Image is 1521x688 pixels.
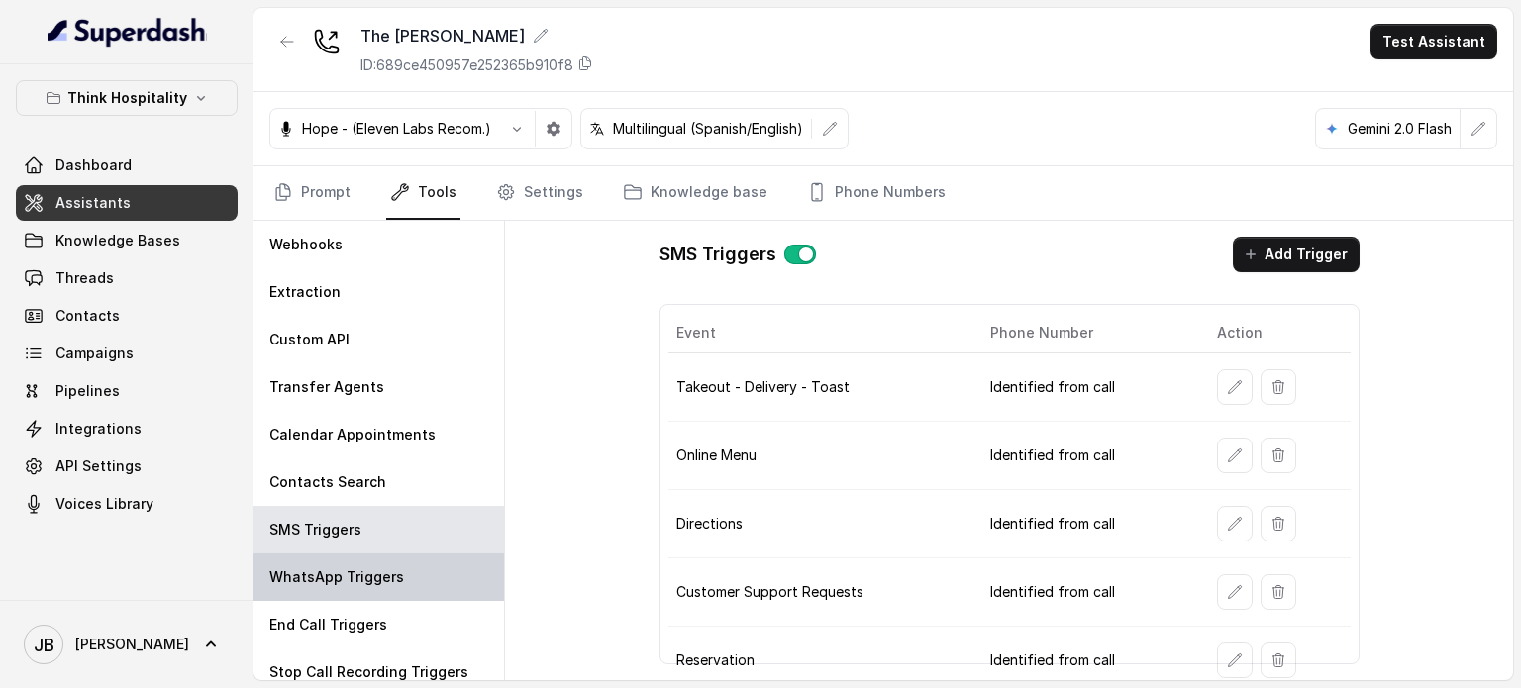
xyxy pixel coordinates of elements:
[16,617,238,672] a: [PERSON_NAME]
[269,425,436,444] p: Calendar Appointments
[16,147,238,183] a: Dashboard
[1201,313,1351,353] th: Action
[75,635,189,654] span: [PERSON_NAME]
[360,55,573,75] p: ID: 689ce450957e252365b910f8
[803,166,950,220] a: Phone Numbers
[492,166,587,220] a: Settings
[269,377,384,397] p: Transfer Agents
[668,313,974,353] th: Event
[659,239,776,270] h1: SMS Triggers
[613,119,803,139] p: Multilingual (Spanish/English)
[55,155,132,175] span: Dashboard
[55,344,134,363] span: Campaigns
[55,494,153,514] span: Voices Library
[619,166,771,220] a: Knowledge base
[269,166,1497,220] nav: Tabs
[269,615,387,635] p: End Call Triggers
[16,448,238,484] a: API Settings
[1233,237,1360,272] button: Add Trigger
[974,313,1201,353] th: Phone Number
[16,486,238,522] a: Voices Library
[55,381,120,401] span: Pipelines
[269,567,404,587] p: WhatsApp Triggers
[16,373,238,409] a: Pipelines
[269,166,355,220] a: Prompt
[974,353,1201,422] td: Identified from call
[55,268,114,288] span: Threads
[16,185,238,221] a: Assistants
[16,80,238,116] button: Think Hospitality
[1324,121,1340,137] svg: google logo
[668,353,974,422] td: Takeout - Delivery - Toast
[55,419,142,439] span: Integrations
[974,422,1201,490] td: Identified from call
[55,306,120,326] span: Contacts
[55,193,131,213] span: Assistants
[668,490,974,558] td: Directions
[360,24,593,48] div: The [PERSON_NAME]
[386,166,460,220] a: Tools
[16,223,238,258] a: Knowledge Bases
[55,456,142,476] span: API Settings
[48,16,207,48] img: light.svg
[34,635,54,655] text: JB
[302,119,491,139] p: Hope - (Eleven Labs Recom.)
[668,422,974,490] td: Online Menu
[1348,119,1452,139] p: Gemini 2.0 Flash
[668,558,974,627] td: Customer Support Requests
[269,235,343,254] p: Webhooks
[16,298,238,334] a: Contacts
[269,282,341,302] p: Extraction
[269,662,468,682] p: Stop Call Recording Triggers
[269,472,386,492] p: Contacts Search
[974,558,1201,627] td: Identified from call
[1370,24,1497,59] button: Test Assistant
[55,231,180,250] span: Knowledge Bases
[269,520,361,540] p: SMS Triggers
[16,411,238,446] a: Integrations
[974,490,1201,558] td: Identified from call
[16,336,238,371] a: Campaigns
[67,86,187,110] p: Think Hospitality
[269,330,350,349] p: Custom API
[16,260,238,296] a: Threads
